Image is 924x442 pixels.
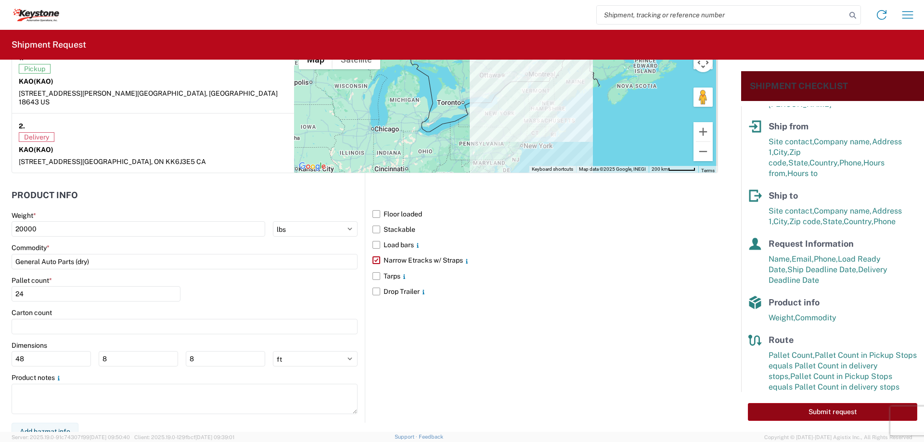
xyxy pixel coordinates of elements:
[844,217,873,226] span: Country,
[693,122,713,141] button: Zoom in
[701,168,715,173] a: Terms
[12,308,52,317] label: Carton count
[814,206,872,215] span: Company name,
[769,335,794,345] span: Route
[769,239,854,249] span: Request Information
[19,64,51,74] span: Pickup
[773,148,789,157] span: City,
[748,403,917,421] button: Submit request
[395,434,419,440] a: Support
[769,137,814,146] span: Site contact,
[795,313,836,322] span: Commodity
[12,423,78,441] button: Add hazmat info
[12,39,86,51] h2: Shipment Request
[579,166,646,172] span: Map data ©2025 Google, INEGI
[90,434,130,440] span: [DATE] 09:50:40
[814,254,838,264] span: Phone,
[19,89,137,97] span: [STREET_ADDRESS][PERSON_NAME]
[372,237,718,253] label: Load bars
[195,434,234,440] span: [DATE] 09:39:01
[693,88,713,107] button: Drag Pegman onto the map to open Street View
[19,77,53,85] strong: KAO
[822,217,844,226] span: State,
[787,265,858,274] span: Ship Deadline Date,
[134,434,234,440] span: Client: 2025.19.0-129fbcf
[873,217,896,226] span: Phone
[19,146,53,153] strong: KAO
[19,158,82,165] span: [STREET_ADDRESS]
[12,434,130,440] span: Server: 2025.19.0-91c74307f99
[19,120,25,132] strong: 2.
[99,351,178,366] input: W
[12,190,78,200] h2: Product Info
[769,190,798,201] span: Ship to
[296,160,328,173] img: Google
[792,254,814,264] span: Email,
[333,50,380,69] button: Show satellite imagery
[82,158,206,165] span: [GEOGRAPHIC_DATA], ON KK6J3E5 CA
[773,217,789,226] span: City,
[769,351,917,381] span: Pallet Count in Pickup Stops equals Pallet Count in delivery stops,
[769,206,814,215] span: Site contact,
[299,50,333,69] button: Show street map
[34,146,53,153] span: (KAO)
[532,166,573,173] button: Keyboard shortcuts
[12,373,63,382] label: Product notes
[693,142,713,161] button: Zoom out
[814,137,872,146] span: Company name,
[419,434,443,440] a: Feedback
[769,372,899,391] span: Pallet Count in Pickup Stops equals Pallet Count in delivery stops
[19,89,278,106] span: [GEOGRAPHIC_DATA], [GEOGRAPHIC_DATA] 18643 US
[809,158,839,167] span: Country,
[372,222,718,237] label: Stackable
[372,206,718,222] label: Floor loaded
[12,211,36,220] label: Weight
[839,158,863,167] span: Phone,
[769,313,795,322] span: Weight,
[750,80,848,92] h2: Shipment Checklist
[12,341,47,350] label: Dimensions
[12,243,50,252] label: Commodity
[769,254,792,264] span: Name,
[296,160,328,173] a: Open this area in Google Maps (opens a new window)
[769,297,820,307] span: Product info
[19,132,54,142] span: Delivery
[788,158,809,167] span: State,
[34,77,53,85] span: (KAO)
[769,121,808,131] span: Ship from
[652,166,668,172] span: 200 km
[372,284,718,299] label: Drop Trailer
[764,433,912,442] span: Copyright © [DATE]-[DATE] Agistix Inc., All Rights Reserved
[789,217,822,226] span: Zip code,
[12,276,52,285] label: Pallet count
[649,166,698,173] button: Map Scale: 200 km per 53 pixels
[12,351,91,366] input: L
[769,351,815,360] span: Pallet Count,
[186,351,265,366] input: H
[787,169,818,178] span: Hours to
[372,268,718,284] label: Tarps
[597,6,846,24] input: Shipment, tracking or reference number
[372,253,718,268] label: Narrow Etracks w/ Straps
[693,53,713,72] button: Map camera controls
